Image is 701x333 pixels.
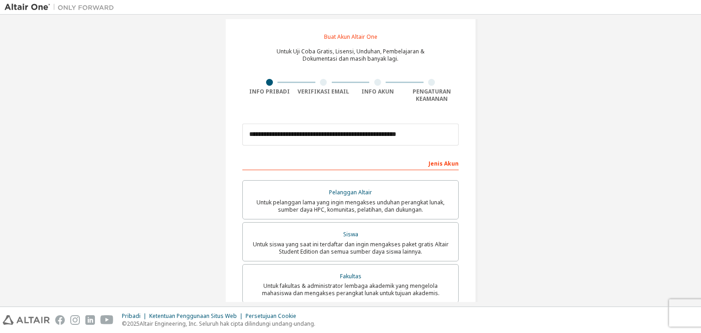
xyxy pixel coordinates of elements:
font: Jenis Akun [429,160,459,167]
font: Untuk fakultas & administrator lembaga akademik yang mengelola mahasiswa dan mengakses perangkat ... [262,282,439,297]
img: youtube.svg [100,315,114,325]
font: Verifikasi Email [298,88,349,95]
font: Persetujuan Cookie [246,312,296,320]
font: Pribadi [122,312,141,320]
img: facebook.svg [55,315,65,325]
img: linkedin.svg [85,315,95,325]
font: Info Pribadi [249,88,290,95]
font: 2025 [127,320,140,328]
font: Buat Akun Altair One [324,33,377,41]
font: © [122,320,127,328]
font: Ketentuan Penggunaan Situs Web [149,312,237,320]
img: instagram.svg [70,315,80,325]
font: Pelanggan Altair [329,188,372,196]
font: Siswa [343,230,358,238]
font: Info Akun [361,88,394,95]
img: Altair Satu [5,3,119,12]
font: Untuk Uji Coba Gratis, Lisensi, Unduhan, Pembelajaran & [277,47,424,55]
font: Dokumentasi dan masih banyak lagi. [303,55,398,62]
font: Pengaturan Keamanan [413,88,451,103]
font: Untuk pelanggan lama yang ingin mengakses unduhan perangkat lunak, sumber daya HPC, komunitas, pe... [256,198,445,213]
font: Untuk siswa yang saat ini terdaftar dan ingin mengakses paket gratis Altair Student Edition dan s... [253,240,449,255]
font: Fakultas [340,272,361,280]
font: Altair Engineering, Inc. Seluruh hak cipta dilindungi undang-undang. [140,320,315,328]
img: altair_logo.svg [3,315,50,325]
